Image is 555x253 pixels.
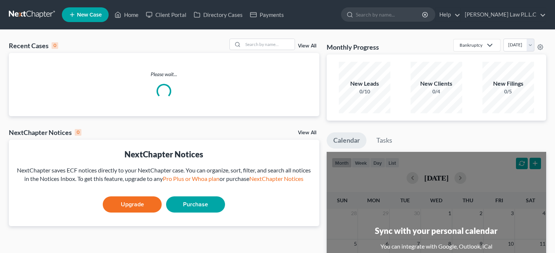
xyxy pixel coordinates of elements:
div: 0/10 [339,88,390,95]
a: Payments [246,8,288,21]
a: Client Portal [142,8,190,21]
a: Upgrade [103,196,162,213]
div: 0/5 [482,88,534,95]
div: NextChapter Notices [9,128,81,137]
p: Please wait... [9,71,319,78]
a: Pro Plus or Whoa plan [163,175,219,182]
div: NextChapter saves ECF notices directly to your NextChapter case. You can organize, sort, filter, ... [15,166,313,183]
h3: Monthly Progress [327,43,379,51]
input: Search by name... [243,39,295,50]
div: NextChapter Notices [15,149,313,160]
div: Sync with your personal calendar [375,225,498,236]
div: 0 [75,129,81,136]
div: 0 [52,42,58,49]
a: View All [298,130,316,135]
a: Home [111,8,142,21]
a: Calendar [327,132,366,149]
a: NextChapter Notices [249,175,303,182]
div: Recent Cases [9,41,58,50]
a: Directory Cases [190,8,246,21]
a: View All [298,43,316,49]
div: New Leads [339,79,390,88]
a: [PERSON_NAME] Law P.L.L.C [461,8,546,21]
a: Tasks [370,132,399,149]
div: New Filings [482,79,534,88]
span: New Case [77,12,102,18]
a: Purchase [166,196,225,213]
div: Bankruptcy [460,42,482,48]
a: Help [436,8,460,21]
input: Search by name... [356,8,423,21]
div: New Clients [411,79,462,88]
div: 0/4 [411,88,462,95]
